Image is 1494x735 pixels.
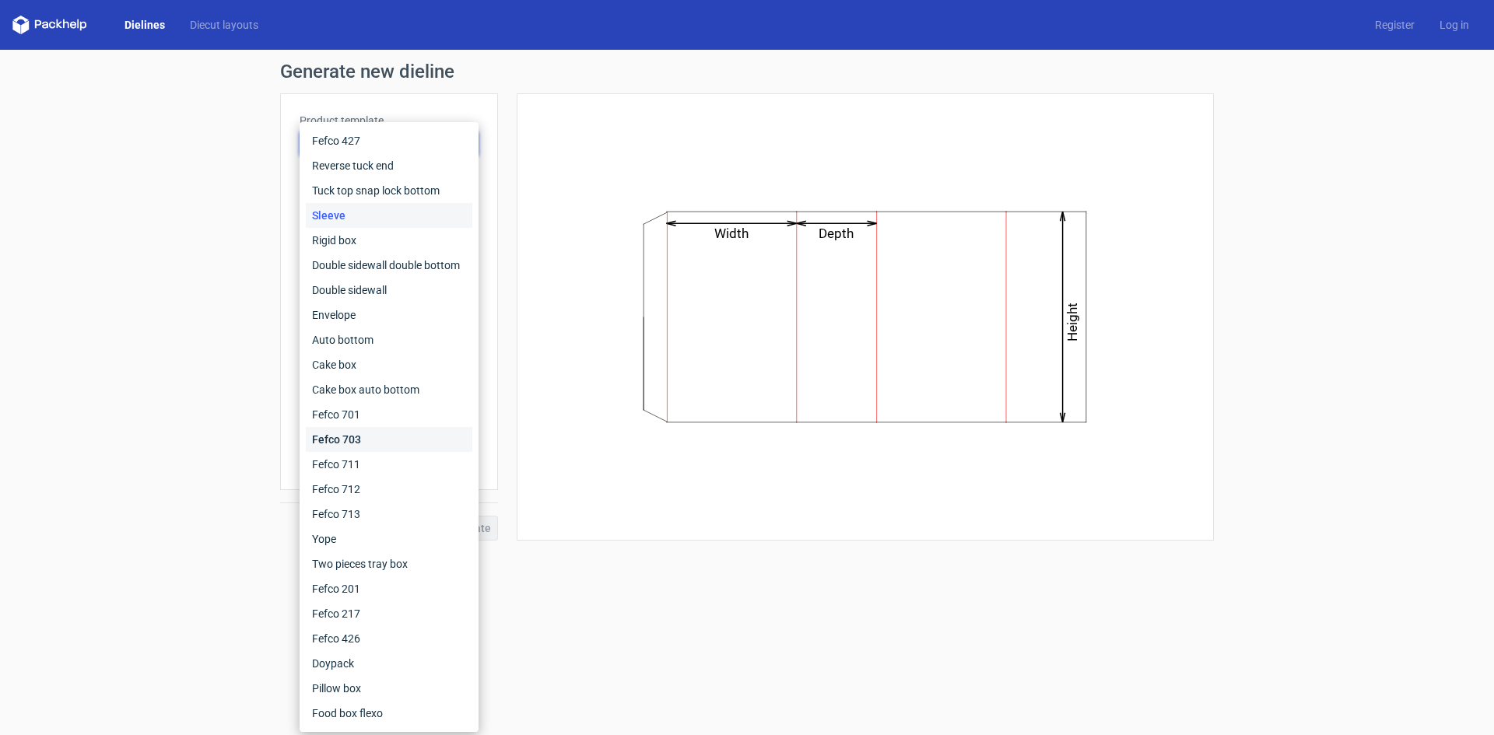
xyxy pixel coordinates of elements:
[306,128,472,153] div: Fefco 427
[306,377,472,402] div: Cake box auto bottom
[306,228,472,253] div: Rigid box
[306,601,472,626] div: Fefco 217
[280,62,1214,81] h1: Generate new dieline
[300,113,479,128] label: Product template
[177,17,271,33] a: Diecut layouts
[306,651,472,676] div: Doypack
[306,278,472,303] div: Double sidewall
[306,576,472,601] div: Fefco 201
[306,626,472,651] div: Fefco 426
[1427,17,1482,33] a: Log in
[1362,17,1427,33] a: Register
[306,402,472,427] div: Fefco 701
[715,226,749,241] text: Width
[306,178,472,203] div: Tuck top snap lock bottom
[112,17,177,33] a: Dielines
[306,153,472,178] div: Reverse tuck end
[306,676,472,701] div: Pillow box
[306,253,472,278] div: Double sidewall double bottom
[819,226,854,241] text: Depth
[306,303,472,327] div: Envelope
[306,327,472,352] div: Auto bottom
[306,551,472,576] div: Two pieces tray box
[306,452,472,477] div: Fefco 711
[1065,303,1081,341] text: Height
[306,352,472,377] div: Cake box
[306,701,472,726] div: Food box flexo
[306,427,472,452] div: Fefco 703
[306,527,472,551] div: Yope
[306,502,472,527] div: Fefco 713
[306,203,472,228] div: Sleeve
[306,477,472,502] div: Fefco 712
